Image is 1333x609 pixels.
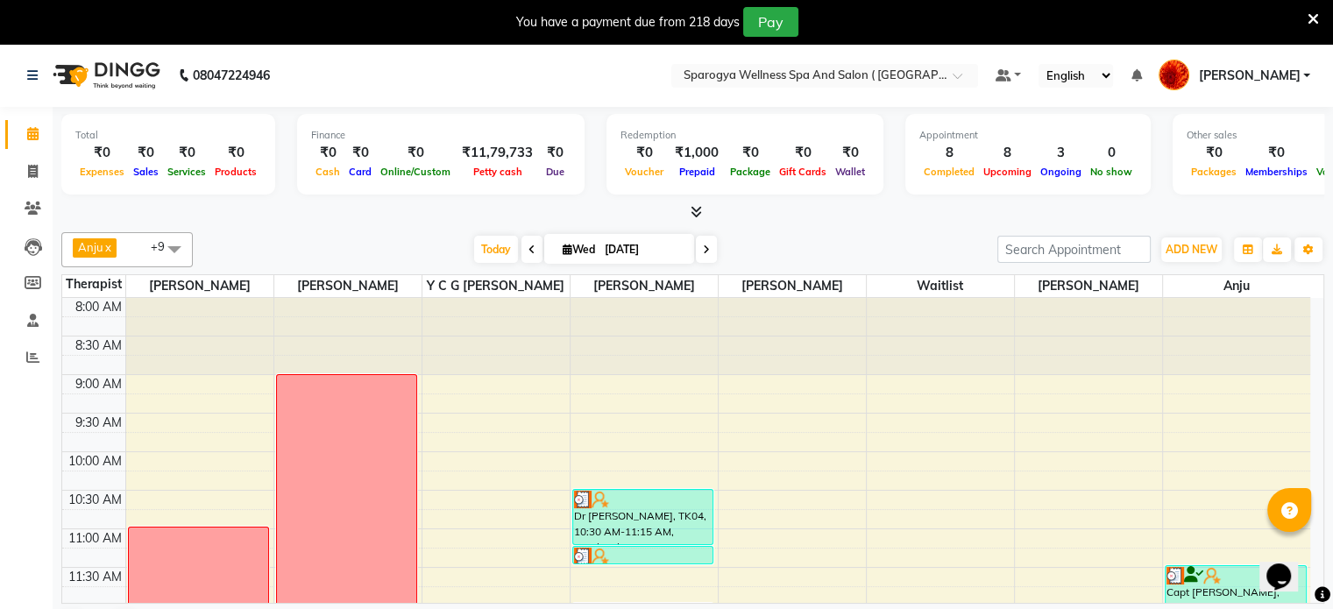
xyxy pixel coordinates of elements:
div: 11:30 AM [65,568,125,586]
div: ₹1,000 [668,143,726,163]
div: You have a payment due from 218 days [516,13,740,32]
div: ₹0 [775,143,831,163]
div: 3 [1036,143,1086,163]
div: ₹0 [1187,143,1241,163]
iframe: chat widget [1259,539,1315,591]
span: [PERSON_NAME] [1198,67,1300,85]
span: Prepaid [675,166,720,178]
div: ₹0 [620,143,668,163]
div: 10:30 AM [65,491,125,509]
div: ₹0 [75,143,129,163]
button: ADD NEW [1161,237,1222,262]
div: Total [75,128,261,143]
span: Upcoming [979,166,1036,178]
span: ADD NEW [1166,243,1217,256]
input: Search Appointment [997,236,1151,263]
span: Online/Custom [376,166,455,178]
div: Finance [311,128,571,143]
input: 2025-09-03 [599,237,687,263]
img: Shraddha Indulkar [1159,60,1189,90]
button: Pay [743,7,798,37]
div: 9:30 AM [72,414,125,432]
div: 8:00 AM [72,298,125,316]
div: ₹0 [311,143,344,163]
span: Wed [558,243,599,256]
span: [PERSON_NAME] [126,275,273,297]
div: ₹0 [1241,143,1312,163]
div: 9:00 AM [72,375,125,393]
div: 0 [1086,143,1137,163]
span: +9 [151,239,178,253]
span: Wallet [831,166,869,178]
span: Products [210,166,261,178]
span: No show [1086,166,1137,178]
span: Package [726,166,775,178]
div: ₹0 [129,143,163,163]
div: 8:30 AM [72,336,125,355]
span: Cash [311,166,344,178]
span: Due [542,166,569,178]
span: Voucher [620,166,668,178]
span: Card [344,166,376,178]
div: ₹0 [540,143,571,163]
div: Appointment [919,128,1137,143]
b: 08047224946 [193,51,270,100]
img: logo [45,51,165,100]
span: Y C G [PERSON_NAME] [422,275,570,297]
div: ₹0 [831,143,869,163]
div: Therapist [62,275,125,294]
div: ₹0 [376,143,455,163]
div: ₹0 [344,143,376,163]
div: 8 [919,143,979,163]
div: Redemption [620,128,869,143]
div: Dr [PERSON_NAME], TK04, 10:30 AM-11:15 AM, Membership 60 Min [573,490,713,544]
div: Dr [PERSON_NAME], TK04, 11:15 AM-11:30 AM, Membership 60 Min 1 [573,547,713,563]
div: 10:00 AM [65,452,125,471]
div: ₹0 [210,143,261,163]
span: Ongoing [1036,166,1086,178]
span: Services [163,166,210,178]
span: Anju [78,240,103,254]
div: ₹0 [163,143,210,163]
span: Sales [129,166,163,178]
span: [PERSON_NAME] [1015,275,1162,297]
span: [PERSON_NAME] [571,275,718,297]
span: Completed [919,166,979,178]
span: [PERSON_NAME] [274,275,422,297]
div: 8 [979,143,1036,163]
span: Expenses [75,166,129,178]
div: ₹11,79,733 [455,143,540,163]
span: Today [474,236,518,263]
a: x [103,240,111,254]
div: ₹0 [726,143,775,163]
span: Petty cash [469,166,527,178]
span: Packages [1187,166,1241,178]
span: Memberships [1241,166,1312,178]
span: Waitlist [867,275,1014,297]
span: Anju [1163,275,1311,297]
span: [PERSON_NAME] [719,275,866,297]
div: 11:00 AM [65,529,125,548]
span: Gift Cards [775,166,831,178]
